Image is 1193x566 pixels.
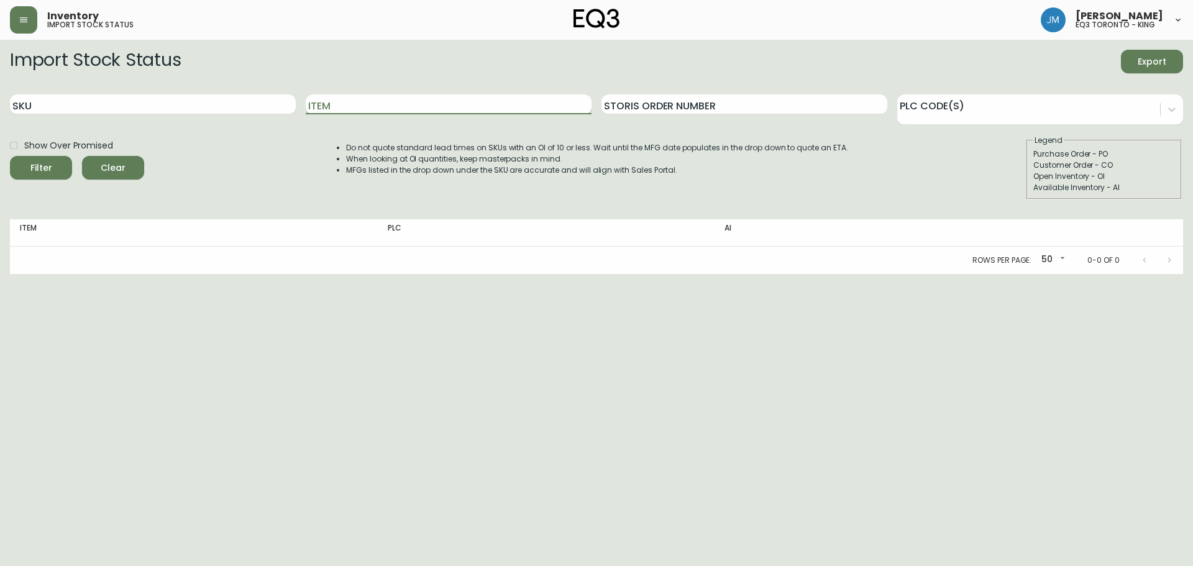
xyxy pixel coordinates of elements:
h5: eq3 toronto - king [1076,21,1155,29]
h2: Import Stock Status [10,50,181,73]
span: Inventory [47,11,99,21]
li: When looking at OI quantities, keep masterpacks in mind. [346,153,848,165]
img: b88646003a19a9f750de19192e969c24 [1041,7,1066,32]
div: Open Inventory - OI [1033,171,1175,182]
div: Available Inventory - AI [1033,182,1175,193]
img: logo [574,9,619,29]
div: Purchase Order - PO [1033,148,1175,160]
legend: Legend [1033,135,1064,146]
span: [PERSON_NAME] [1076,11,1163,21]
span: Clear [92,160,134,176]
button: Filter [10,156,72,180]
span: Export [1131,54,1173,70]
th: AI [715,219,983,247]
div: Customer Order - CO [1033,160,1175,171]
p: Rows per page: [972,255,1031,266]
span: Show Over Promised [24,139,113,152]
div: Filter [30,160,52,176]
th: Item [10,219,378,247]
button: Export [1121,50,1183,73]
li: Do not quote standard lead times on SKUs with an OI of 10 or less. Wait until the MFG date popula... [346,142,848,153]
h5: import stock status [47,21,134,29]
li: MFGs listed in the drop down under the SKU are accurate and will align with Sales Portal. [346,165,848,176]
button: Clear [82,156,144,180]
p: 0-0 of 0 [1087,255,1120,266]
div: 50 [1036,250,1067,270]
th: PLC [378,219,715,247]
